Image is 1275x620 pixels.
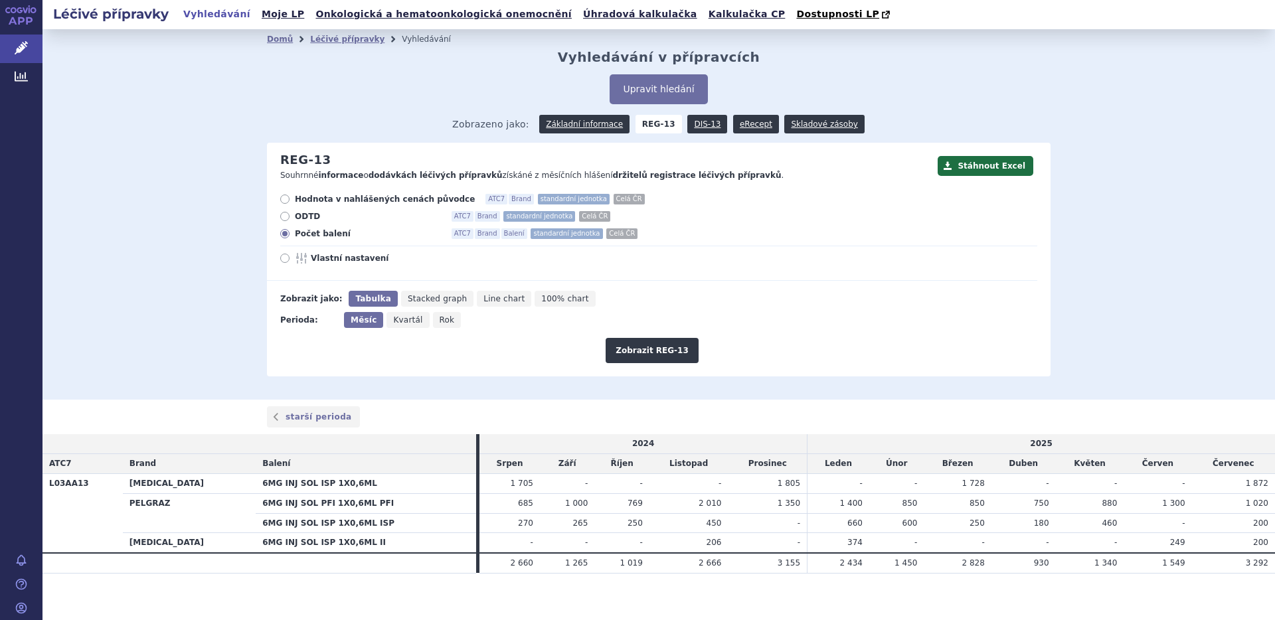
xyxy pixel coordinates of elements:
[1192,454,1275,474] td: Červenec
[541,294,588,303] span: 100% chart
[778,558,800,568] span: 3 155
[628,518,643,528] span: 250
[869,454,924,474] td: Únor
[256,533,476,553] th: 6MG INJ SOL ISP 1X0,6ML II
[1114,538,1117,547] span: -
[860,479,863,488] span: -
[518,499,533,508] span: 685
[485,194,507,204] span: ATC7
[579,211,610,222] span: Celá ČR
[319,171,364,180] strong: informace
[796,9,879,19] span: Dostupnosti LP
[479,454,540,474] td: Srpen
[452,115,529,133] span: Zobrazeno jako:
[707,518,722,528] span: 450
[452,211,473,222] span: ATC7
[572,518,588,528] span: 265
[962,558,985,568] span: 2 828
[847,518,863,528] span: 660
[778,499,800,508] span: 1 350
[614,194,645,204] span: Celá ČR
[539,115,630,133] a: Základní informace
[640,538,643,547] span: -
[628,499,643,508] span: 769
[479,434,807,453] td: 2024
[585,479,588,488] span: -
[179,5,254,23] a: Vyhledávání
[452,228,473,239] span: ATC7
[295,211,441,222] span: ODTD
[440,315,455,325] span: Rok
[129,459,156,468] span: Brand
[1246,499,1268,508] span: 1 020
[280,291,342,307] div: Zobrazit jako:
[620,558,643,568] span: 1 019
[585,538,588,547] span: -
[1114,479,1117,488] span: -
[1246,479,1268,488] span: 1 872
[1182,518,1185,528] span: -
[938,156,1033,176] button: Stáhnout Excel
[408,294,467,303] span: Stacked graph
[914,479,917,488] span: -
[540,454,594,474] td: Září
[1124,454,1191,474] td: Červen
[42,473,123,553] th: L03AA13
[792,5,896,24] a: Dostupnosti LP
[924,454,991,474] td: Březen
[649,454,728,474] td: Listopad
[123,493,256,533] th: PELGRAZ
[1182,479,1185,488] span: -
[501,228,527,239] span: Balení
[123,473,256,493] th: [MEDICAL_DATA]
[256,473,476,493] th: 6MG INJ SOL ISP 1X0,6ML
[902,518,918,528] span: 600
[1056,454,1124,474] td: Květen
[558,49,760,65] h2: Vyhledávání v přípravcích
[1162,499,1185,508] span: 1 300
[707,538,722,547] span: 206
[256,513,476,533] th: 6MG INJ SOL ISP 1X0,6ML ISP
[531,228,602,239] span: standardní jednotka
[511,558,533,568] span: 2 660
[914,538,917,547] span: -
[798,538,800,547] span: -
[475,211,500,222] span: Brand
[970,499,985,508] span: 850
[355,294,390,303] span: Tabulka
[565,558,588,568] span: 1 265
[1253,538,1268,547] span: 200
[351,315,377,325] span: Měsíc
[565,499,588,508] span: 1 000
[402,29,468,49] li: Vyhledávání
[636,115,682,133] strong: REG-13
[509,194,534,204] span: Brand
[719,479,721,488] span: -
[311,5,576,23] a: Onkologická a hematoonkologická onemocnění
[798,518,800,528] span: -
[256,493,476,513] th: 6MG INJ SOL PFI 1X0,6ML PFI
[847,538,863,547] span: 374
[699,499,721,508] span: 2 010
[606,338,699,363] button: Zobrazit REG-13
[699,558,721,568] span: 2 666
[902,499,918,508] span: 850
[807,454,869,474] td: Leden
[475,228,500,239] span: Brand
[1102,499,1117,508] span: 880
[606,228,637,239] span: Celá ČR
[613,171,782,180] strong: držitelů registrace léčivých přípravků
[778,479,800,488] span: 1 805
[1094,558,1117,568] span: 1 340
[511,479,533,488] span: 1 705
[687,115,727,133] a: DIS-13
[267,406,360,427] a: starší perioda
[1034,499,1049,508] span: 750
[1246,558,1268,568] span: 3 292
[962,479,985,488] span: 1 728
[311,253,457,264] span: Vlastní nastavení
[258,5,308,23] a: Moje LP
[1170,538,1185,547] span: 249
[1046,538,1049,547] span: -
[840,499,863,508] span: 1 400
